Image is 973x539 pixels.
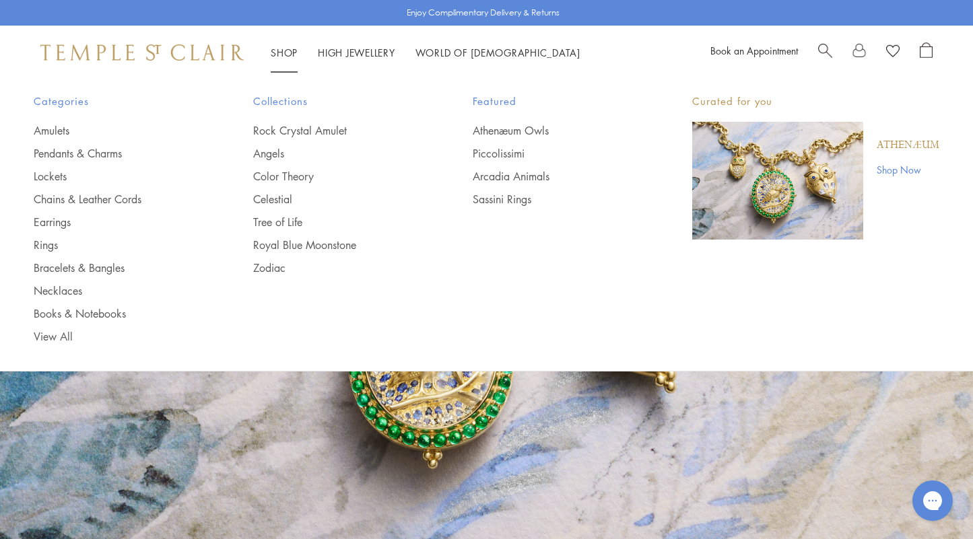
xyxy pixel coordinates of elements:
[34,283,199,298] a: Necklaces
[710,44,798,57] a: Book an Appointment
[34,238,199,252] a: Rings
[34,215,199,229] a: Earrings
[253,260,419,275] a: Zodiac
[253,169,419,184] a: Color Theory
[34,123,199,138] a: Amulets
[692,93,939,110] p: Curated for you
[40,44,244,61] img: Temple St. Clair
[473,146,638,161] a: Piccolissimi
[318,46,395,59] a: High JewelleryHigh Jewellery
[34,169,199,184] a: Lockets
[877,138,939,153] a: Athenæum
[473,123,638,138] a: Athenæum Owls
[818,42,832,63] a: Search
[473,169,638,184] a: Arcadia Animals
[253,192,419,207] a: Celestial
[253,123,419,138] a: Rock Crystal Amulet
[415,46,580,59] a: World of [DEMOGRAPHIC_DATA]World of [DEMOGRAPHIC_DATA]
[920,42,933,63] a: Open Shopping Bag
[886,42,900,63] a: View Wishlist
[34,192,199,207] a: Chains & Leather Cords
[34,306,199,321] a: Books & Notebooks
[271,44,580,61] nav: Main navigation
[253,215,419,229] a: Tree of Life
[253,93,419,110] span: Collections
[407,6,560,20] p: Enjoy Complimentary Delivery & Returns
[34,260,199,275] a: Bracelets & Bangles
[877,162,939,177] a: Shop Now
[34,146,199,161] a: Pendants & Charms
[906,476,960,526] iframe: Gorgias live chat messenger
[253,238,419,252] a: Royal Blue Moonstone
[271,46,298,59] a: ShopShop
[34,93,199,110] span: Categories
[473,93,638,110] span: Featured
[253,146,419,161] a: Angels
[34,329,199,344] a: View All
[473,192,638,207] a: Sassini Rings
